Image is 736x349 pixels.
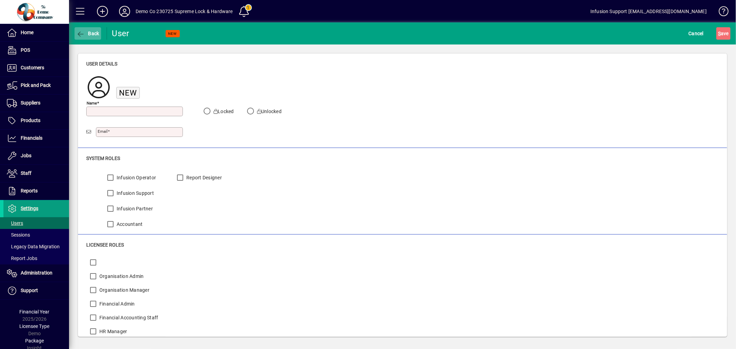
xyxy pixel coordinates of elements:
[21,30,33,35] span: Home
[212,108,234,115] label: Locked
[21,118,40,123] span: Products
[3,112,69,129] a: Products
[3,182,69,200] a: Reports
[256,108,282,115] label: Unlocked
[98,328,127,335] label: HR Manager
[21,65,44,70] span: Customers
[3,217,69,229] a: Users
[3,282,69,299] a: Support
[718,28,729,39] span: ave
[25,338,44,343] span: Package
[21,100,40,106] span: Suppliers
[7,244,60,249] span: Legacy Data Migration
[590,6,707,17] div: Infusion Support [EMAIL_ADDRESS][DOMAIN_NAME]
[76,31,99,36] span: Back
[86,156,120,161] span: System roles
[687,27,706,40] button: Cancel
[3,130,69,147] a: Financials
[86,242,124,248] span: Licensee roles
[75,27,101,40] button: Back
[3,265,69,282] a: Administration
[87,100,97,105] mat-label: Name
[21,270,52,276] span: Administration
[3,241,69,252] a: Legacy Data Migration
[3,229,69,241] a: Sessions
[115,174,156,181] label: Infusion Operator
[7,256,37,261] span: Report Jobs
[98,314,158,321] label: Financial Accounting Staff
[21,206,38,211] span: Settings
[98,287,149,293] label: Organisation Manager
[716,27,730,40] button: Save
[112,28,141,39] div: User
[115,221,143,228] label: Accountant
[98,273,144,280] label: Organisation Admin
[3,252,69,264] a: Report Jobs
[3,165,69,182] a: Staff
[21,82,51,88] span: Pick and Pack
[86,61,117,67] span: User details
[114,5,136,18] button: Profile
[21,47,30,53] span: POS
[7,220,23,226] span: Users
[3,77,69,94] a: Pick and Pack
[115,190,154,197] label: Infusion Support
[689,28,704,39] span: Cancel
[91,5,114,18] button: Add
[3,147,69,164] a: Jobs
[119,88,137,97] span: New
[3,42,69,59] a: POS
[3,94,69,112] a: Suppliers
[115,205,153,212] label: Infusion Partner
[98,129,108,134] mat-label: Email
[3,24,69,41] a: Home
[718,31,721,36] span: S
[136,6,233,17] div: Demo Co 230725 Supreme Lock & Hardware
[21,153,31,158] span: Jobs
[21,135,42,141] span: Financials
[185,174,222,181] label: Report Designer
[98,300,135,307] label: Financial Admin
[21,288,38,293] span: Support
[21,170,31,176] span: Staff
[20,323,50,329] span: Licensee Type
[7,232,30,238] span: Sessions
[21,188,38,193] span: Reports
[3,59,69,77] a: Customers
[714,1,727,24] a: Knowledge Base
[69,27,107,40] app-page-header-button: Back
[20,309,50,315] span: Financial Year
[168,31,177,36] span: NEW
